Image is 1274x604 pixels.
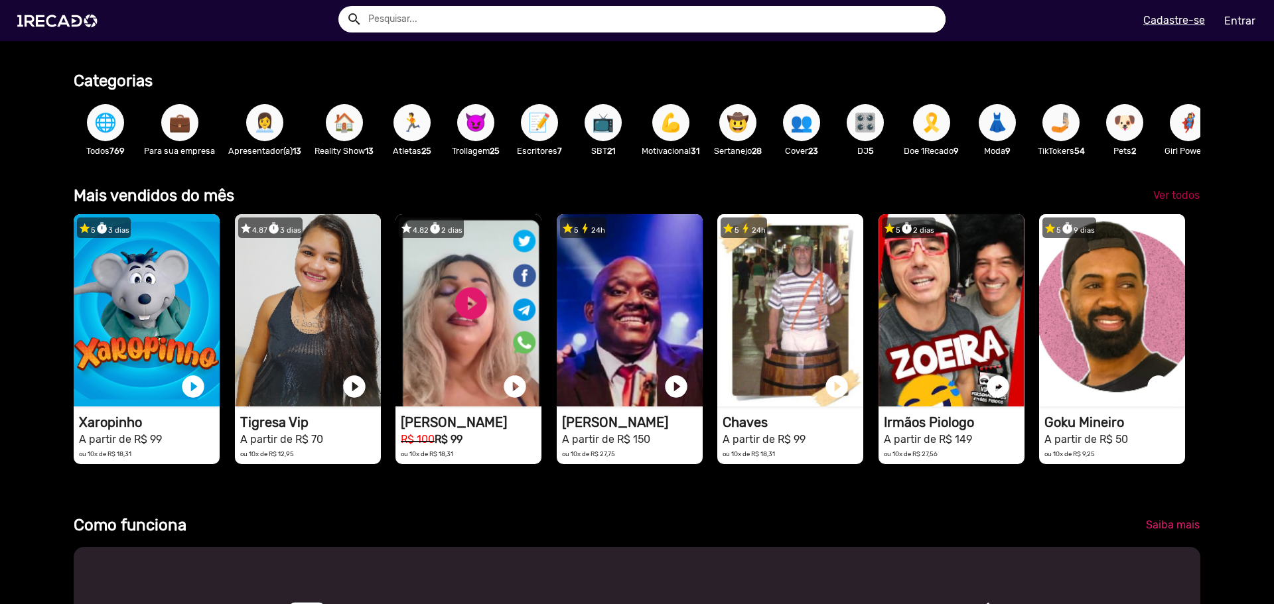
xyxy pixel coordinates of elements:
[521,104,558,141] button: 📝
[180,373,206,400] a: play_circle_filled
[585,104,622,141] button: 📺
[985,373,1011,400] a: play_circle_filled
[161,104,198,141] button: 💼
[972,145,1023,157] p: Moda
[884,450,938,457] small: ou 10x de R$ 27,56
[333,104,356,141] span: 🏠
[74,186,234,205] b: Mais vendidos do mês
[457,104,494,141] button: 😈
[557,146,562,156] b: 7
[723,433,806,446] small: A partir de R$ 99
[1042,104,1080,141] button: 🤳🏼
[1005,146,1011,156] b: 9
[74,516,186,534] b: Como funciona
[253,104,276,141] span: 👩‍💼
[144,145,215,157] p: Para sua empresa
[502,373,528,400] a: play_circle_filled
[847,104,884,141] button: 🎛️
[109,146,125,156] b: 769
[607,146,615,156] b: 21
[776,145,827,157] p: Cover
[240,450,294,457] small: ou 10x de R$ 12,95
[879,214,1025,406] video: 1RECADO vídeos dedicados para fãs e empresas
[246,104,283,141] button: 👩‍💼
[1135,513,1210,537] a: Saiba mais
[562,414,703,430] h1: [PERSON_NAME]
[1143,14,1205,27] u: Cadastre-se
[401,414,541,430] h1: [PERSON_NAME]
[691,146,699,156] b: 31
[228,145,301,157] p: Apresentador(a)
[954,146,959,156] b: 9
[87,104,124,141] button: 🌐
[1145,373,1172,400] a: play_circle_filled
[74,72,153,90] b: Categorias
[326,104,363,141] button: 🏠
[717,214,863,406] video: 1RECADO vídeos dedicados para fãs e empresas
[1044,433,1128,446] small: A partir de R$ 50
[240,414,381,430] h1: Tigresa Vip
[79,450,131,457] small: ou 10x de R$ 18,31
[169,104,191,141] span: 💼
[401,450,453,457] small: ou 10x de R$ 18,31
[1163,145,1214,157] p: Girl Power
[1153,189,1200,202] span: Ver todos
[562,433,650,446] small: A partir de R$ 150
[727,104,749,141] span: 🤠
[94,104,117,141] span: 🌐
[1177,104,1200,141] span: 🦸‍♀️
[393,104,431,141] button: 🏃
[884,433,972,446] small: A partir de R$ 149
[1146,518,1200,531] span: Saiba mais
[808,146,818,156] b: 23
[346,11,362,27] mat-icon: Example home icon
[490,146,500,156] b: 25
[341,373,368,400] a: play_circle_filled
[1170,104,1207,141] button: 🦸‍♀️
[578,145,628,157] p: SBT
[783,104,820,141] button: 👥
[652,104,689,141] button: 💪
[80,145,131,157] p: Todos
[1131,146,1136,156] b: 2
[884,414,1025,430] h1: Irmãos Piologo
[528,104,551,141] span: 📝
[358,6,946,32] input: Pesquisar...
[342,7,365,30] button: Example home icon
[1044,414,1185,430] h1: Goku Mineiro
[663,373,689,400] a: play_circle_filled
[1099,145,1150,157] p: Pets
[979,104,1016,141] button: 👗
[1106,104,1143,141] button: 🐶
[240,433,323,446] small: A partir de R$ 70
[1039,214,1185,406] video: 1RECADO vídeos dedicados para fãs e empresas
[435,433,462,446] b: R$ 99
[74,214,220,406] video: 1RECADO vídeos dedicados para fãs e empresas
[719,104,756,141] button: 🤠
[1050,104,1072,141] span: 🤳🏼
[365,146,374,156] b: 13
[642,145,699,157] p: Motivacional
[854,104,877,141] span: 🎛️
[1216,9,1264,32] a: Entrar
[79,414,220,430] h1: Xaropinho
[557,214,703,406] video: 1RECADO vídeos dedicados para fãs e empresas
[913,104,950,141] button: 🎗️
[1036,145,1086,157] p: TikTokers
[1074,146,1085,156] b: 54
[723,450,775,457] small: ou 10x de R$ 18,31
[1044,450,1095,457] small: ou 10x de R$ 9,25
[723,414,863,430] h1: Chaves
[315,145,374,157] p: Reality Show
[986,104,1009,141] span: 👗
[293,146,301,156] b: 13
[401,433,435,446] small: R$ 100
[1113,104,1136,141] span: 🐶
[401,104,423,141] span: 🏃
[235,214,381,406] video: 1RECADO vídeos dedicados para fãs e empresas
[904,145,959,157] p: Doe 1Recado
[713,145,763,157] p: Sertanejo
[920,104,943,141] span: 🎗️
[514,145,565,157] p: Escritores
[562,450,615,457] small: ou 10x de R$ 27,75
